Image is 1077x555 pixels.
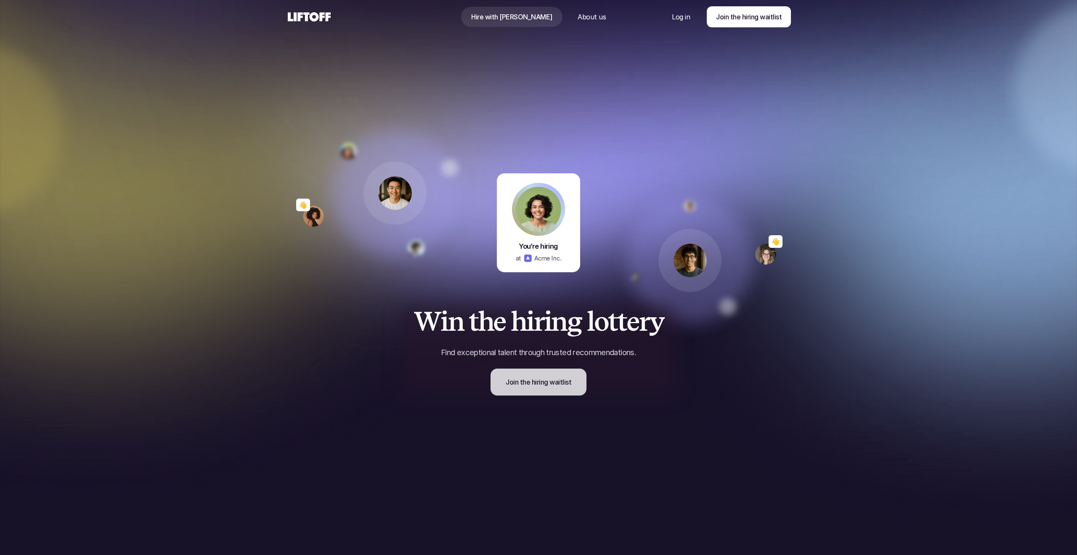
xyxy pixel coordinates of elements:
p: Hire with [PERSON_NAME] [471,12,552,22]
p: You’re hiring [519,242,558,251]
p: Log in [672,12,690,22]
span: i [526,307,534,336]
span: n [551,307,567,336]
span: e [493,307,506,336]
a: Nav Link [568,7,616,27]
span: t [608,307,617,336]
span: t [469,307,478,336]
span: i [544,307,552,336]
p: Acme Inc. [534,254,562,263]
span: t [617,307,626,336]
a: Nav Link [662,7,700,27]
p: 👋 [299,200,307,210]
span: r [639,307,649,336]
span: n [448,307,464,336]
a: Join the hiring waitlist [491,369,586,396]
p: About us [578,12,606,22]
p: Find exceptional talent through trusted recommendations. [402,347,675,358]
span: l [587,307,594,336]
p: at [516,254,522,263]
span: W [414,307,441,336]
p: Join the hiring waitlist [716,12,782,22]
a: Join the hiring waitlist [707,6,791,27]
span: o [594,307,608,336]
span: i [440,307,448,336]
a: Nav Link [461,7,562,27]
span: y [649,307,664,336]
span: h [511,307,526,336]
span: r [534,307,544,336]
span: e [626,307,639,336]
p: Join the hiring waitlist [506,377,571,387]
p: 👋 [771,236,780,247]
span: g [567,307,582,336]
span: h [478,307,493,336]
